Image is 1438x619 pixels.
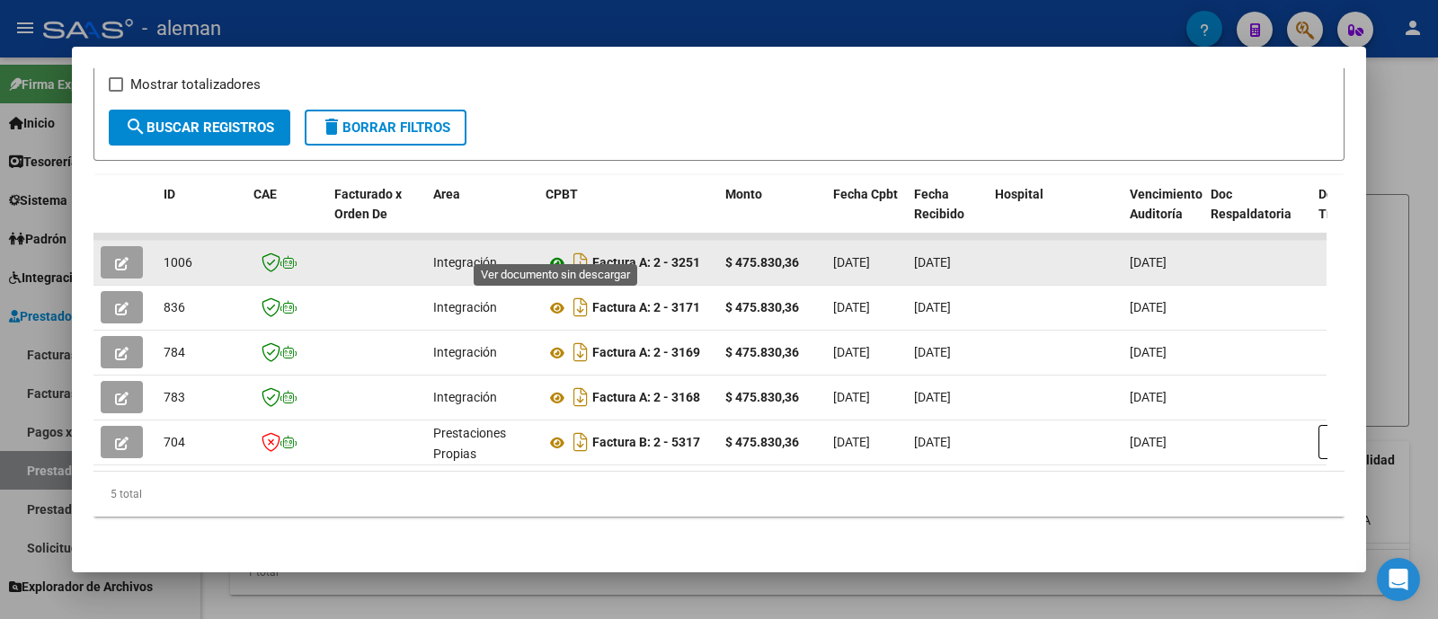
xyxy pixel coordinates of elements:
[725,187,762,201] span: Monto
[164,300,185,314] span: 836
[164,255,192,270] span: 1006
[833,255,870,270] span: [DATE]
[164,187,175,201] span: ID
[538,175,718,254] datatable-header-cell: CPBT
[109,110,290,146] button: Buscar Registros
[833,435,870,449] span: [DATE]
[1130,390,1167,404] span: [DATE]
[914,255,951,270] span: [DATE]
[988,175,1123,254] datatable-header-cell: Hospital
[93,472,1345,517] div: 5 total
[130,74,261,95] span: Mostrar totalizadores
[1211,187,1292,222] span: Doc Respaldatoria
[156,175,246,254] datatable-header-cell: ID
[569,383,592,411] i: Descargar documento
[725,435,799,449] strong: $ 475.830,36
[125,116,146,137] mat-icon: search
[426,175,538,254] datatable-header-cell: Area
[569,338,592,367] i: Descargar documento
[1123,175,1203,254] datatable-header-cell: Vencimiento Auditoría
[1377,558,1420,601] div: Open Intercom Messenger
[125,119,274,136] span: Buscar Registros
[1130,435,1167,449] span: [DATE]
[1318,187,1391,222] span: Doc Trazabilidad
[592,391,700,405] strong: Factura A: 2 - 3168
[164,390,185,404] span: 783
[334,187,402,222] span: Facturado x Orden De
[833,300,870,314] span: [DATE]
[907,175,988,254] datatable-header-cell: Fecha Recibido
[718,175,826,254] datatable-header-cell: Monto
[327,175,426,254] datatable-header-cell: Facturado x Orden De
[914,390,951,404] span: [DATE]
[592,256,700,270] strong: Factura A: 2 - 3251
[725,345,799,359] strong: $ 475.830,36
[1130,187,1203,222] span: Vencimiento Auditoría
[569,428,592,456] i: Descargar documento
[592,436,700,450] strong: Factura B: 2 - 5317
[253,187,277,201] span: CAE
[995,187,1043,201] span: Hospital
[546,187,578,201] span: CPBT
[592,346,700,360] strong: Factura A: 2 - 3169
[433,390,497,404] span: Integración
[321,119,450,136] span: Borrar Filtros
[833,187,898,201] span: Fecha Cpbt
[592,301,700,315] strong: Factura A: 2 - 3171
[433,187,460,201] span: Area
[914,187,964,222] span: Fecha Recibido
[433,426,506,461] span: Prestaciones Propias
[1130,300,1167,314] span: [DATE]
[725,300,799,314] strong: $ 475.830,36
[833,345,870,359] span: [DATE]
[826,175,907,254] datatable-header-cell: Fecha Cpbt
[433,345,497,359] span: Integración
[1203,175,1311,254] datatable-header-cell: Doc Respaldatoria
[1130,255,1167,270] span: [DATE]
[914,300,951,314] span: [DATE]
[569,248,592,277] i: Descargar documento
[833,390,870,404] span: [DATE]
[569,293,592,322] i: Descargar documento
[1130,345,1167,359] span: [DATE]
[725,255,799,270] strong: $ 475.830,36
[433,255,497,270] span: Integración
[164,435,185,449] span: 704
[164,345,185,359] span: 784
[1311,175,1419,254] datatable-header-cell: Doc Trazabilidad
[305,110,466,146] button: Borrar Filtros
[725,390,799,404] strong: $ 475.830,36
[914,345,951,359] span: [DATE]
[246,175,327,254] datatable-header-cell: CAE
[433,300,497,314] span: Integración
[914,435,951,449] span: [DATE]
[321,116,342,137] mat-icon: delete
